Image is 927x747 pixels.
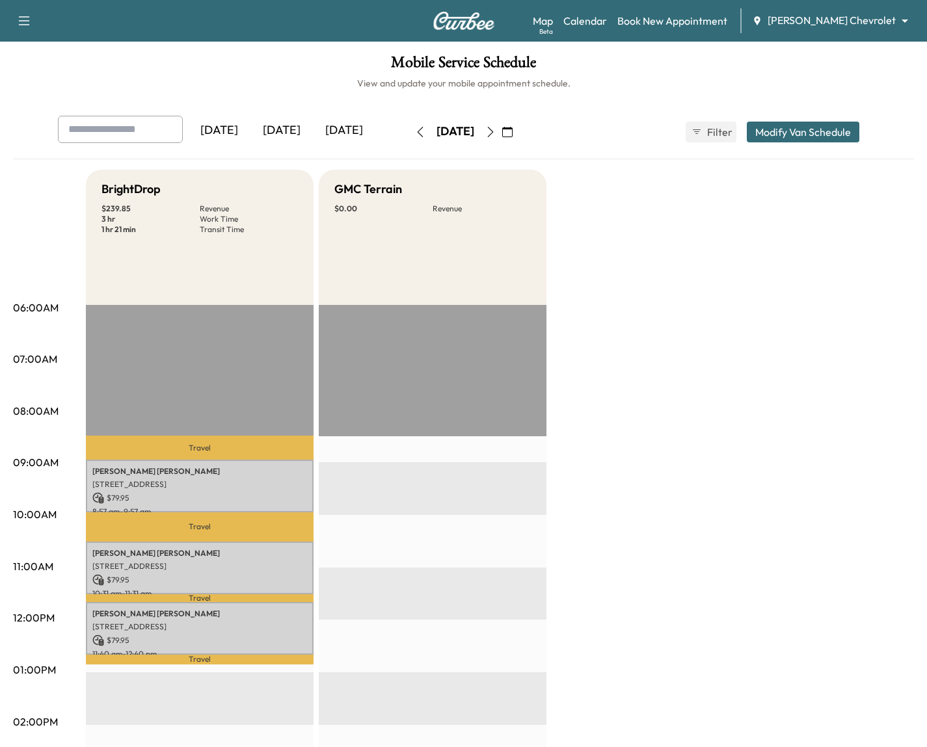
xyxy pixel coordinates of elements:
[101,224,200,235] p: 1 hr 21 min
[13,55,914,77] h1: Mobile Service Schedule
[707,124,731,140] span: Filter
[686,122,736,142] button: Filter
[86,512,314,542] p: Travel
[92,561,307,571] p: [STREET_ADDRESS]
[200,224,298,235] p: Transit Time
[92,649,307,659] p: 11:40 am - 12:40 pm
[250,116,313,146] div: [DATE]
[13,403,59,419] p: 08:00AM
[92,622,307,632] p: [STREET_ADDRESS]
[92,609,307,619] p: [PERSON_NAME] [PERSON_NAME]
[92,466,307,477] p: [PERSON_NAME] [PERSON_NAME]
[747,122,859,142] button: Modify Van Schedule
[200,214,298,224] p: Work Time
[13,714,58,729] p: 02:00PM
[101,180,161,198] h5: BrightDrop
[768,13,896,28] span: [PERSON_NAME] Chevrolet
[92,588,307,599] p: 10:31 am - 11:31 am
[92,548,307,558] p: [PERSON_NAME] [PERSON_NAME]
[563,13,607,29] a: Calendar
[437,124,474,140] div: [DATE]
[101,203,200,214] p: $ 239.85
[188,116,250,146] div: [DATE]
[433,12,495,30] img: Curbee Logo
[313,116,375,146] div: [DATE]
[86,594,314,602] p: Travel
[92,506,307,517] p: 8:57 am - 9:57 am
[617,13,727,29] a: Book New Appointment
[334,203,433,214] p: $ 0.00
[13,610,55,625] p: 12:00PM
[334,180,402,198] h5: GMC Terrain
[13,77,914,90] h6: View and update your mobile appointment schedule.
[92,635,307,646] p: $ 79.95
[86,436,314,459] p: Travel
[13,506,57,522] p: 10:00AM
[13,662,56,677] p: 01:00PM
[101,214,200,224] p: 3 hr
[539,27,553,36] div: Beta
[13,351,57,367] p: 07:00AM
[13,558,53,574] p: 11:00AM
[92,574,307,586] p: $ 79.95
[13,454,59,470] p: 09:00AM
[92,492,307,504] p: $ 79.95
[92,479,307,490] p: [STREET_ADDRESS]
[200,203,298,214] p: Revenue
[86,655,314,664] p: Travel
[433,203,531,214] p: Revenue
[533,13,553,29] a: MapBeta
[13,300,59,315] p: 06:00AM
